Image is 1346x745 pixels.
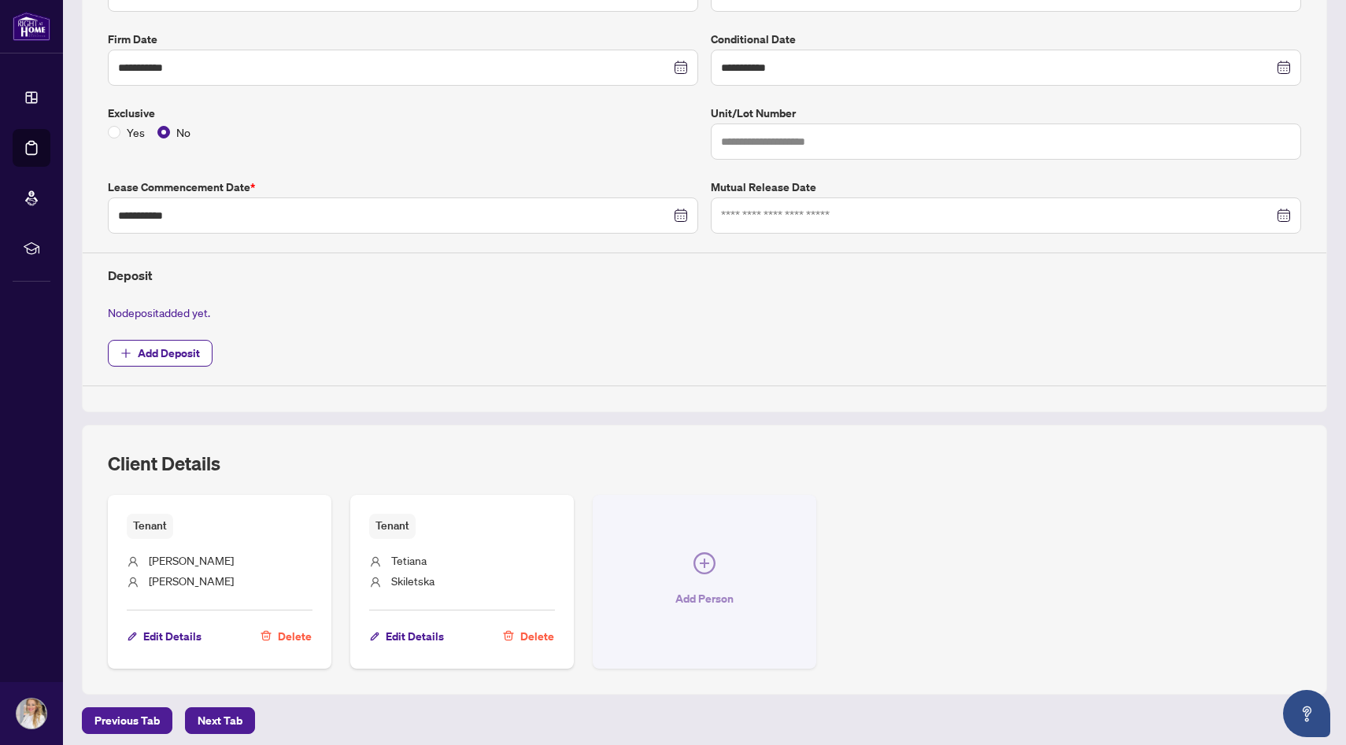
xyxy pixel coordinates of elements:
[278,624,312,649] span: Delete
[593,495,816,668] button: Add Person
[108,340,213,367] button: Add Deposit
[138,341,200,366] span: Add Deposit
[1283,690,1330,737] button: Open asap
[17,699,46,728] img: Profile Icon
[108,266,1301,285] h4: Deposit
[198,708,242,733] span: Next Tab
[711,31,1301,48] label: Conditional Date
[108,305,210,319] span: No deposit added yet.
[120,348,131,359] span: plus
[386,624,444,649] span: Edit Details
[185,707,255,734] button: Next Tab
[120,124,151,141] span: Yes
[108,451,220,476] h2: Client Details
[520,624,554,649] span: Delete
[369,623,445,650] button: Edit Details
[127,623,202,650] button: Edit Details
[108,31,698,48] label: Firm Date
[149,553,234,567] span: [PERSON_NAME]
[94,708,160,733] span: Previous Tab
[369,514,416,538] span: Tenant
[108,105,698,122] label: Exclusive
[693,552,716,574] span: plus-circle
[82,707,172,734] button: Previous Tab
[711,179,1301,196] label: Mutual Release Date
[143,624,202,649] span: Edit Details
[391,574,434,588] span: Skiletska
[502,623,555,650] button: Delete
[13,12,50,41] img: logo
[127,514,173,538] span: Tenant
[149,574,234,588] span: [PERSON_NAME]
[170,124,197,141] span: No
[711,105,1301,122] label: Unit/Lot Number
[108,179,698,196] label: Lease Commencement Date
[260,623,312,650] button: Delete
[391,553,427,567] span: Tetiana
[675,586,734,611] span: Add Person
